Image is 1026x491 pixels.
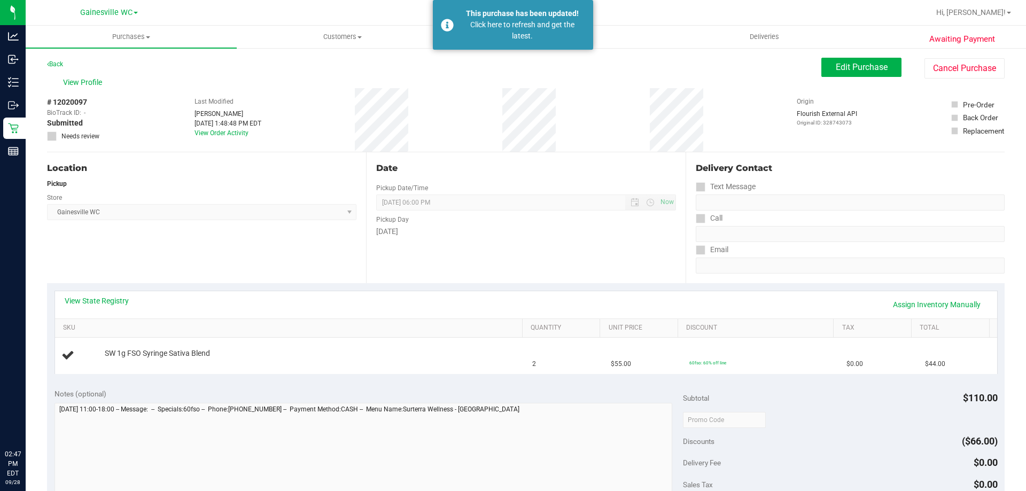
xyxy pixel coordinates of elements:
[683,480,713,489] span: Sales Tax
[821,58,901,77] button: Edit Purchase
[65,295,129,306] a: View State Registry
[8,31,19,42] inline-svg: Analytics
[842,324,907,332] a: Tax
[686,324,829,332] a: Discount
[963,112,998,123] div: Back Order
[376,162,675,175] div: Date
[963,392,998,403] span: $110.00
[531,324,596,332] a: Quantity
[80,8,133,17] span: Gainesville WC
[47,180,67,188] strong: Pickup
[376,183,428,193] label: Pickup Date/Time
[8,54,19,65] inline-svg: Inbound
[460,19,585,42] div: Click here to refresh and get the latest.
[376,226,675,237] div: [DATE]
[237,26,448,48] a: Customers
[974,479,998,490] span: $0.00
[659,26,870,48] a: Deliveries
[846,359,863,369] span: $0.00
[26,26,237,48] a: Purchases
[683,458,721,467] span: Delivery Fee
[924,58,1005,79] button: Cancel Purchase
[532,359,536,369] span: 2
[683,394,709,402] span: Subtotal
[195,129,248,137] a: View Order Activity
[696,179,756,194] label: Text Message
[63,77,106,88] span: View Profile
[797,119,857,127] p: Original ID: 328743073
[963,99,994,110] div: Pre-Order
[962,435,998,447] span: ($66.00)
[936,8,1006,17] span: Hi, [PERSON_NAME]!
[696,194,1005,211] input: Format: (999) 999-9999
[195,109,261,119] div: [PERSON_NAME]
[84,108,85,118] span: -
[47,108,81,118] span: BioTrack ID:
[735,32,794,42] span: Deliveries
[5,449,21,478] p: 02:47 PM EDT
[696,226,1005,242] input: Format: (999) 999-9999
[460,8,585,19] div: This purchase has been updated!
[376,215,409,224] label: Pickup Day
[47,118,83,129] span: Submitted
[683,412,766,428] input: Promo Code
[797,109,857,127] div: Flourish External API
[696,211,722,226] label: Call
[8,100,19,111] inline-svg: Outbound
[195,119,261,128] div: [DATE] 1:48:48 PM EDT
[8,146,19,157] inline-svg: Reports
[683,432,714,451] span: Discounts
[963,126,1004,136] div: Replacement
[609,324,674,332] a: Unit Price
[237,32,447,42] span: Customers
[61,131,99,141] span: Needs review
[47,97,87,108] span: # 12020097
[47,60,63,68] a: Back
[8,123,19,134] inline-svg: Retail
[836,62,888,72] span: Edit Purchase
[5,478,21,486] p: 09/28
[920,324,985,332] a: Total
[32,404,44,417] iframe: Resource center unread badge
[195,97,234,106] label: Last Modified
[611,359,631,369] span: $55.00
[689,360,726,365] span: 60fso: 60% off line
[886,295,988,314] a: Assign Inventory Manually
[55,389,106,398] span: Notes (optional)
[26,32,237,42] span: Purchases
[974,457,998,468] span: $0.00
[696,162,1005,175] div: Delivery Contact
[925,359,945,369] span: $44.00
[8,77,19,88] inline-svg: Inventory
[105,348,210,358] span: SW 1g FSO Syringe Sativa Blend
[63,324,518,332] a: SKU
[11,406,43,438] iframe: Resource center
[47,193,62,202] label: Store
[929,33,995,45] span: Awaiting Payment
[696,242,728,258] label: Email
[47,162,356,175] div: Location
[797,97,814,106] label: Origin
